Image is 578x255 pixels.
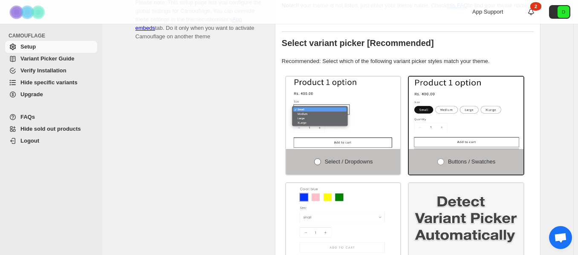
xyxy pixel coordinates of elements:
[409,77,523,149] img: Buttons / Swatches
[5,65,97,77] a: Verify Installation
[5,53,97,65] a: Variant Picker Guide
[20,126,81,132] span: Hide sold out products
[7,0,49,24] img: Camouflage
[20,138,39,144] span: Logout
[20,79,78,86] span: Hide specific variants
[448,158,495,165] span: Buttons / Swatches
[325,158,373,165] span: Select / Dropdowns
[20,55,74,62] span: Variant Picker Guide
[9,32,98,39] span: CAMOUFLAGE
[286,77,401,149] img: Select / Dropdowns
[558,6,569,18] span: Avatar with initials D
[5,41,97,53] a: Setup
[20,43,36,50] span: Setup
[282,57,534,66] p: Recommended: Select which of the following variant picker styles match your theme.
[5,89,97,100] a: Upgrade
[5,111,97,123] a: FAQs
[549,5,570,19] button: Avatar with initials D
[20,114,35,120] span: FAQs
[527,8,535,16] a: 2
[530,2,541,11] div: 2
[5,123,97,135] a: Hide sold out products
[282,38,434,48] b: Select variant picker [Recommended]
[549,226,572,249] a: Chat abierto
[20,91,43,97] span: Upgrade
[472,9,503,15] span: App Support
[20,67,66,74] span: Verify Installation
[5,77,97,89] a: Hide specific variants
[5,135,97,147] a: Logout
[562,9,565,14] text: D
